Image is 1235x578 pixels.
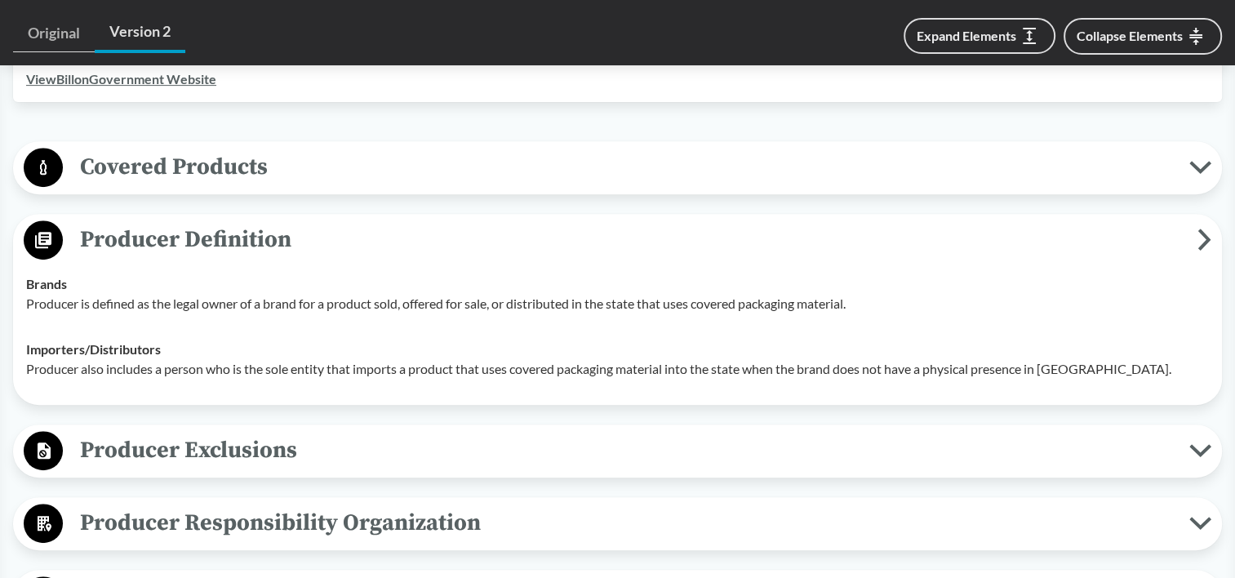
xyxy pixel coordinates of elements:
[13,15,95,52] a: Original
[904,18,1055,54] button: Expand Elements
[19,147,1216,189] button: Covered Products
[26,276,67,291] strong: Brands
[63,505,1189,541] span: Producer Responsibility Organization
[19,430,1216,472] button: Producer Exclusions
[19,220,1216,261] button: Producer Definition
[63,149,1189,185] span: Covered Products
[19,503,1216,545] button: Producer Responsibility Organization
[26,341,161,357] strong: Importers/​Distributors
[26,71,216,87] a: ViewBillonGovernment Website
[26,294,1209,313] p: Producer is defined as the legal owner of a brand for a product sold, offered for sale, or distri...
[63,221,1197,258] span: Producer Definition
[1064,18,1222,55] button: Collapse Elements
[26,359,1209,379] p: Producer also includes a person who is the sole entity that imports a product that uses covered p...
[63,432,1189,469] span: Producer Exclusions
[95,13,185,53] a: Version 2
